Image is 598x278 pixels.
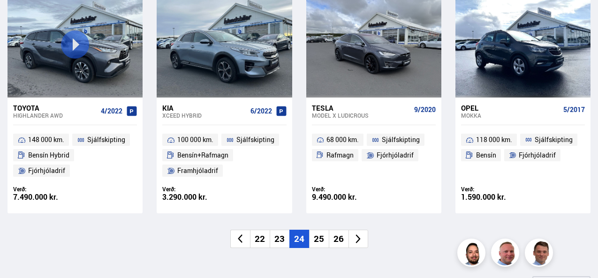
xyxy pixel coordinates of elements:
div: Verð: [461,186,523,193]
li: 24 [289,230,309,248]
div: Verð: [312,186,374,193]
div: 7.490.000 kr. [13,193,75,201]
div: 1.590.000 kr. [461,193,523,201]
span: Bensín [476,150,496,161]
span: Sjálfskipting [382,134,420,145]
button: Open LiveChat chat widget [8,4,36,32]
div: Tesla [312,104,410,112]
span: Bensín Hybrid [28,150,69,161]
a: Toyota Highlander AWD 4/2022 148 000 km. Sjálfskipting Bensín Hybrid Fjórhjóladrif Verð: 7.490.00... [8,98,143,213]
img: FbJEzSuNWCJXmdc-.webp [526,240,554,268]
div: Opel [461,104,560,112]
span: 5/2017 [563,106,585,113]
span: Sjálfskipting [87,134,125,145]
span: Fjórhjóladrif [519,150,556,161]
img: nhp88E3Fdnt1Opn2.png [459,240,487,268]
span: Fjórhjóladrif [28,165,65,176]
div: Mokka [461,112,560,119]
span: 118 000 km. [476,134,512,145]
li: 23 [270,230,289,248]
span: Sjálfskipting [535,134,573,145]
div: Kia [162,104,246,112]
span: 100 000 km. [177,134,213,145]
span: Bensín+Rafmagn [177,150,228,161]
div: Toyota [13,104,97,112]
div: 9.490.000 kr. [312,193,374,201]
li: 26 [329,230,348,248]
div: Highlander AWD [13,112,97,119]
span: Rafmagn [326,150,354,161]
span: Fjórhjóladrif [377,150,414,161]
li: 22 [250,230,270,248]
span: 148 000 km. [28,134,64,145]
span: 9/2020 [414,106,436,113]
li: 25 [309,230,329,248]
div: XCeed HYBRID [162,112,246,119]
a: Tesla Model X LUDICROUS 9/2020 68 000 km. Sjálfskipting Rafmagn Fjórhjóladrif Verð: 9.490.000 kr. [306,98,441,213]
span: Framhjóladrif [177,165,218,176]
a: Kia XCeed HYBRID 6/2022 100 000 km. Sjálfskipting Bensín+Rafmagn Framhjóladrif Verð: 3.290.000 kr. [157,98,292,213]
a: Opel Mokka 5/2017 118 000 km. Sjálfskipting Bensín Fjórhjóladrif Verð: 1.590.000 kr. [455,98,590,213]
span: 4/2022 [101,107,122,115]
span: Sjálfskipting [236,134,274,145]
span: 68 000 km. [326,134,359,145]
div: 3.290.000 kr. [162,193,224,201]
img: siFngHWaQ9KaOqBr.png [492,240,521,268]
span: 6/2022 [250,107,272,115]
div: Verð: [162,186,224,193]
div: Verð: [13,186,75,193]
div: Model X LUDICROUS [312,112,410,119]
